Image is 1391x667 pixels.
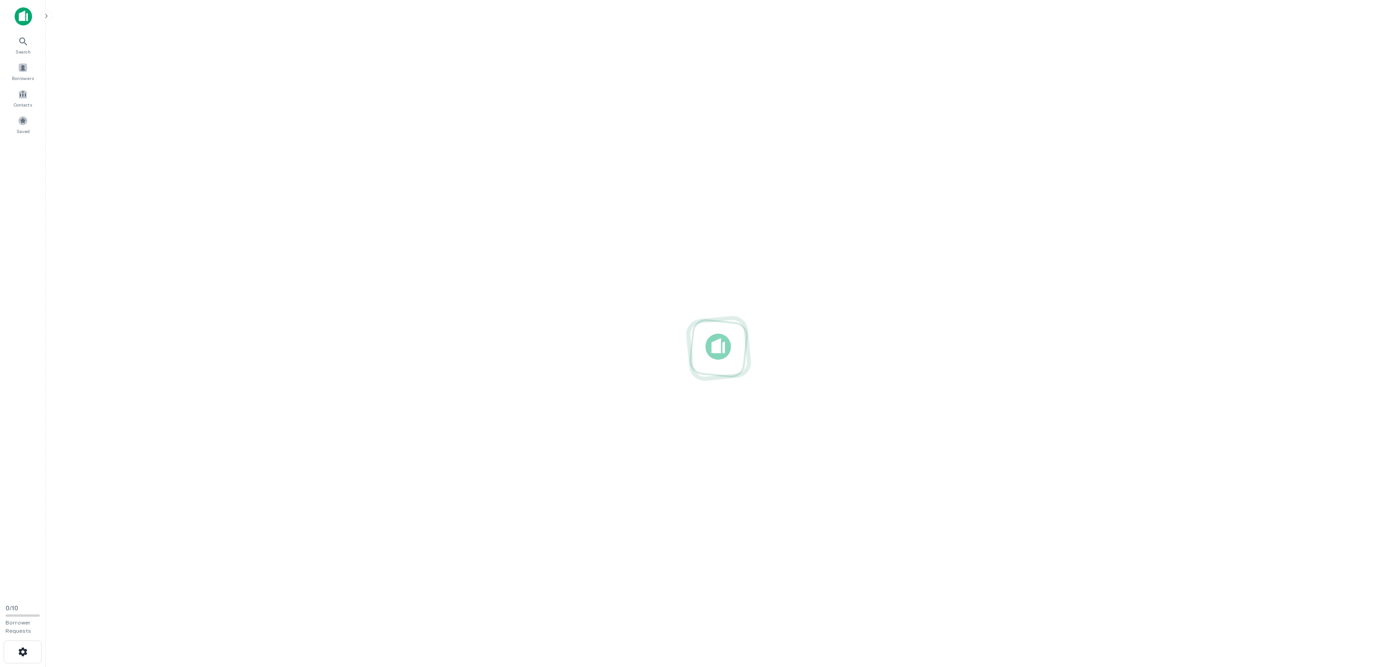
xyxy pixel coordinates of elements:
[3,32,43,57] a: Search
[5,605,18,612] span: 0 / 10
[3,85,43,110] a: Contacts
[14,101,32,108] span: Contacts
[15,7,32,26] img: capitalize-icon.png
[16,48,31,55] span: Search
[12,75,34,82] span: Borrowers
[5,619,31,634] span: Borrower Requests
[16,128,30,135] span: Saved
[1345,594,1391,638] iframe: Chat Widget
[3,59,43,84] a: Borrowers
[3,112,43,137] a: Saved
